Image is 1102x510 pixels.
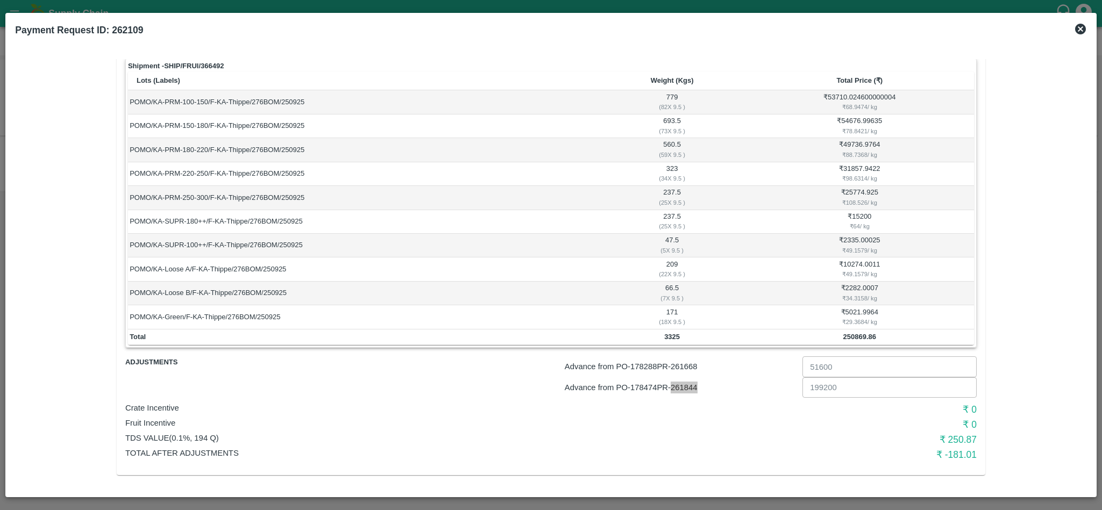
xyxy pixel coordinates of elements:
div: ( 82 X 9.5 ) [601,102,743,112]
b: Payment Request ID: 262109 [15,25,143,35]
td: POMO/KA-PRM-100-150/F-KA-Thippe/276BOM/250925 [128,90,599,114]
b: 3325 [664,333,680,341]
h6: ₹ -181.01 [693,447,977,462]
td: ₹ 15200 [745,210,975,234]
p: Total After adjustments [125,447,693,459]
div: ₹ 98.6314 / kg [747,174,972,183]
td: ₹ 2335.00025 [745,234,975,257]
td: POMO/KA-Green/F-KA-Thippe/276BOM/250925 [128,305,599,329]
div: ₹ 108.526 / kg [747,198,972,207]
td: ₹ 31857.9422 [745,162,975,186]
div: ₹ 88.7368 / kg [747,150,972,160]
p: Fruit Incentive [125,417,693,429]
h6: ₹ 250.87 [693,432,977,447]
td: ₹ 5021.9964 [745,305,975,329]
td: 560.5 [599,138,745,162]
td: ₹ 54676.99635 [745,114,975,138]
td: ₹ 25774.925 [745,186,975,210]
td: ₹ 53710.024600000004 [745,90,975,114]
td: 47.5 [599,234,745,257]
div: ( 18 X 9.5 ) [601,317,743,327]
div: ₹ 29.3684 / kg [747,317,972,327]
p: TDS VALUE (0.1%, 194 Q) [125,432,693,444]
td: 171 [599,305,745,329]
div: ₹ 49.1579 / kg [747,246,972,255]
td: POMO/KA-PRM-180-220/F-KA-Thippe/276BOM/250925 [128,138,599,162]
td: 323 [599,162,745,186]
span: Adjustments [125,356,267,369]
td: 237.5 [599,210,745,234]
div: ₹ 78.8421 / kg [747,126,972,136]
td: POMO/KA-PRM-250-300/F-KA-Thippe/276BOM/250925 [128,186,599,210]
td: 209 [599,257,745,281]
p: Advance from PO- 178474 PR- 261844 [565,382,798,393]
p: Advance from PO- 178288 PR- 261668 [565,361,798,372]
h6: ₹ 0 [693,417,977,432]
div: ( 5 X 9.5 ) [601,246,743,255]
td: ₹ 10274.0011 [745,257,975,281]
div: ₹ 49.1579 / kg [747,269,972,279]
div: ( 59 X 9.5 ) [601,150,743,160]
h6: ₹ 0 [693,402,977,417]
td: ₹ 2282.0007 [745,282,975,305]
b: Total [130,333,146,341]
td: 237.5 [599,186,745,210]
b: Weight (Kgs) [651,76,694,84]
td: POMO/KA-Loose B/F-KA-Thippe/276BOM/250925 [128,282,599,305]
input: Advance [802,377,977,398]
td: 66.5 [599,282,745,305]
strong: Shipment - SHIP/FRUI/366492 [128,61,224,71]
div: ( 34 X 9.5 ) [601,174,743,183]
p: Crate Incentive [125,402,693,414]
div: ( 25 X 9.5 ) [601,198,743,207]
b: 250869.86 [843,333,876,341]
input: Advance [802,356,977,377]
td: POMO/KA-Loose A/F-KA-Thippe/276BOM/250925 [128,257,599,281]
div: ( 7 X 9.5 ) [601,293,743,303]
td: POMO/KA-PRM-220-250/F-KA-Thippe/276BOM/250925 [128,162,599,186]
td: 693.5 [599,114,745,138]
div: ( 73 X 9.5 ) [601,126,743,136]
div: ₹ 68.9474 / kg [747,102,972,112]
td: POMO/KA-SUPR-100++/F-KA-Thippe/276BOM/250925 [128,234,599,257]
div: ( 25 X 9.5 ) [601,221,743,231]
td: ₹ 49736.9764 [745,138,975,162]
div: ₹ 64 / kg [747,221,972,231]
div: ( 22 X 9.5 ) [601,269,743,279]
td: 779 [599,90,745,114]
b: Lots (Labels) [137,76,180,84]
b: Total Price (₹) [836,76,883,84]
td: POMO/KA-SUPR-180++/F-KA-Thippe/276BOM/250925 [128,210,599,234]
div: ₹ 34.3158 / kg [747,293,972,303]
td: POMO/KA-PRM-150-180/F-KA-Thippe/276BOM/250925 [128,114,599,138]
